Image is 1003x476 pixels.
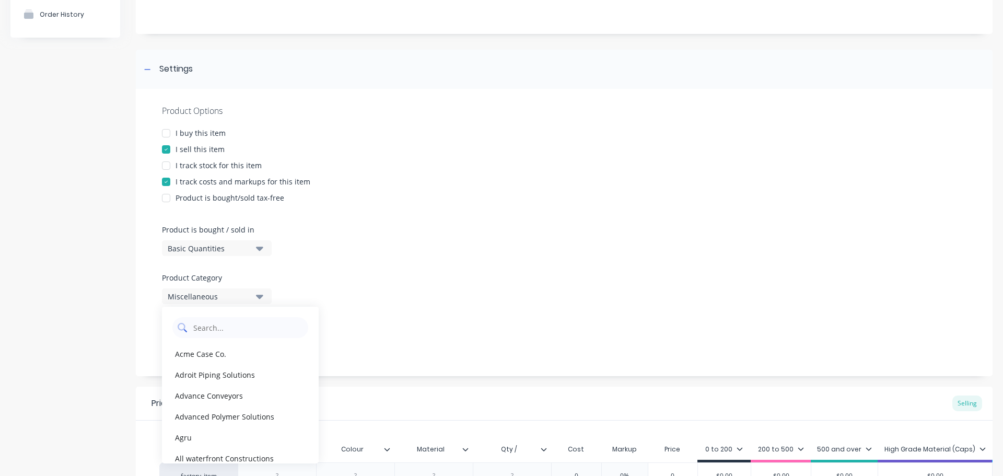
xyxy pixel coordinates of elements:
[159,439,238,460] div: MYOB Item #
[162,364,319,385] div: Adroit Piping Solutions
[10,1,120,27] button: Order History
[151,397,178,410] div: Pricing
[168,291,251,302] div: Miscellaneous
[162,406,319,427] div: Advanced Polymer Solutions
[316,436,388,462] div: Colour
[162,448,319,469] div: All waterfront Constructions
[176,176,310,187] div: I track costs and markups for this item
[162,288,272,304] button: Miscellaneous
[473,436,545,462] div: Qty /
[176,127,226,138] div: I buy this item
[316,439,394,460] div: Colour
[952,396,982,411] div: Selling
[168,243,251,254] div: Basic Quantities
[394,439,473,460] div: Material
[758,445,804,454] div: 200 to 500
[473,439,551,460] div: Qty /
[162,385,319,406] div: Advance Conveyors
[162,105,966,117] div: Product Options
[601,439,648,460] div: Markup
[648,439,698,460] div: Price
[159,63,193,76] div: Settings
[162,427,319,448] div: Agru
[162,240,272,256] button: Basic Quantities
[162,224,266,235] label: Product is bought / sold in
[162,343,319,364] div: Acme Case Co.
[176,160,262,171] div: I track stock for this item
[176,144,225,155] div: I sell this item
[394,436,466,462] div: Material
[40,10,84,18] div: Order History
[192,317,303,338] input: Search...
[176,192,284,203] div: Product is bought/sold tax-free
[162,272,266,283] label: Product Category
[551,439,601,460] div: Cost
[884,445,986,454] div: High Grade Material (Caps)
[817,445,872,454] div: 500 and over
[705,445,743,454] div: 0 to 200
